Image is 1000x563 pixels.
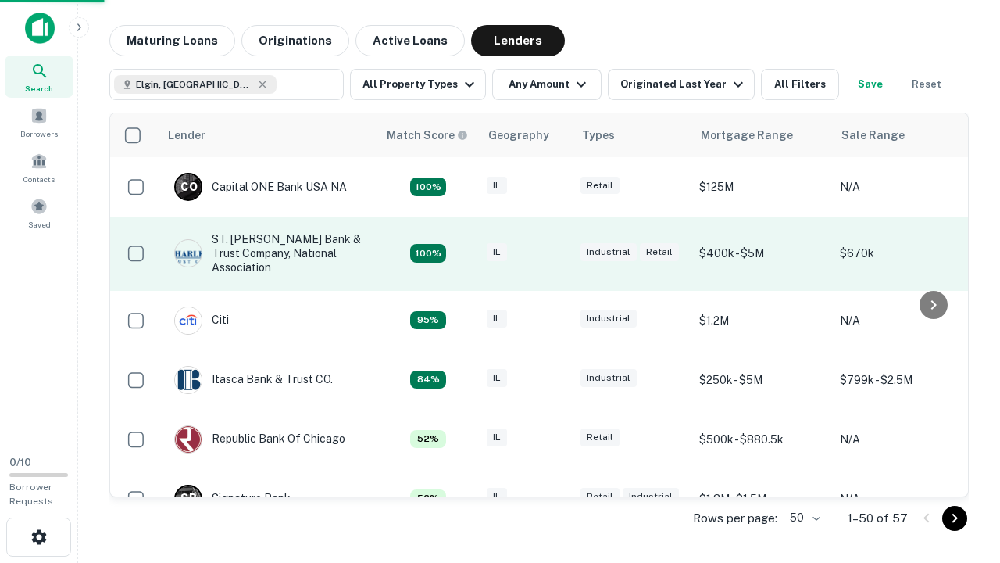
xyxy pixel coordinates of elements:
td: N/A [832,410,973,469]
p: Rows per page: [693,509,777,528]
th: Sale Range [832,113,973,157]
div: Industrial [580,369,637,387]
div: Capitalize uses an advanced AI algorithm to match your search with the best lender. The match sco... [410,244,446,263]
button: All Property Types [350,69,486,100]
div: Retail [580,429,620,446]
td: $670k [832,217,973,291]
a: Saved [5,192,73,234]
th: Capitalize uses an advanced AI algorithm to match your search with the best lender. The match sco... [377,113,479,157]
div: ST. [PERSON_NAME] Bank & Trust Company, National Association [174,232,362,275]
td: N/A [832,157,973,217]
div: Originated Last Year [620,75,748,94]
img: picture [175,426,202,453]
div: IL [487,429,507,446]
div: IL [487,369,507,387]
div: Sale Range [841,126,905,145]
button: Go to next page [942,506,967,531]
p: S B [180,490,196,507]
div: Capitalize uses an advanced AI algorithm to match your search with the best lender. The match sco... [410,489,446,508]
td: $799k - $2.5M [832,350,973,410]
span: Search [25,82,53,95]
th: Types [573,113,691,157]
div: 50 [784,507,823,529]
th: Mortgage Range [691,113,832,157]
div: IL [487,177,507,195]
p: C O [180,179,197,195]
div: Capital ONE Bank USA NA [174,173,347,201]
span: Borrower Requests [9,482,53,507]
div: IL [487,243,507,261]
th: Geography [479,113,573,157]
td: $500k - $880.5k [691,410,832,469]
button: Reset [902,69,952,100]
div: Industrial [623,488,679,506]
div: Signature Bank [174,485,291,513]
div: Capitalize uses an advanced AI algorithm to match your search with the best lender. The match sco... [410,430,446,449]
div: Types [582,126,615,145]
h6: Match Score [387,127,465,144]
button: Any Amount [492,69,602,100]
th: Lender [159,113,377,157]
button: Originated Last Year [608,69,755,100]
div: Industrial [580,310,637,328]
button: Save your search to get updates of matches that match your search criteria. [845,69,895,100]
span: Borrowers [20,127,58,140]
button: Maturing Loans [109,25,235,56]
td: N/A [832,291,973,350]
div: Lender [168,126,205,145]
div: Industrial [580,243,637,261]
img: picture [175,367,202,393]
td: $1.3M - $1.5M [691,469,832,529]
div: Citi [174,307,229,335]
a: Contacts [5,146,73,188]
img: capitalize-icon.png [25,13,55,44]
button: Active Loans [355,25,465,56]
button: Lenders [471,25,565,56]
div: Mortgage Range [701,126,793,145]
span: Saved [28,218,51,231]
div: IL [487,488,507,506]
td: $400k - $5M [691,217,832,291]
div: Geography [488,126,549,145]
td: $250k - $5M [691,350,832,410]
div: Retail [640,243,679,261]
img: picture [175,240,202,267]
img: picture [175,307,202,334]
p: 1–50 of 57 [848,509,908,528]
a: Search [5,56,73,98]
td: $125M [691,157,832,217]
span: Elgin, [GEOGRAPHIC_DATA], [GEOGRAPHIC_DATA] [136,77,253,91]
td: N/A [832,469,973,529]
span: Contacts [23,173,55,185]
div: Capitalize uses an advanced AI algorithm to match your search with the best lender. The match sco... [410,311,446,330]
div: Capitalize uses an advanced AI algorithm to match your search with the best lender. The match sco... [410,178,446,196]
div: Republic Bank Of Chicago [174,425,345,454]
button: Originations [241,25,349,56]
div: Capitalize uses an advanced AI algorithm to match your search with the best lender. The match sco... [410,371,446,389]
a: Borrowers [5,101,73,143]
span: 0 / 10 [9,457,31,468]
iframe: Chat Widget [922,438,1000,513]
div: Retail [580,177,620,195]
div: IL [487,310,507,328]
div: Itasca Bank & Trust CO. [174,366,333,394]
div: Capitalize uses an advanced AI algorithm to match your search with the best lender. The match sco... [387,127,468,144]
button: All Filters [761,69,839,100]
td: $1.2M [691,291,832,350]
div: Retail [580,488,620,506]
